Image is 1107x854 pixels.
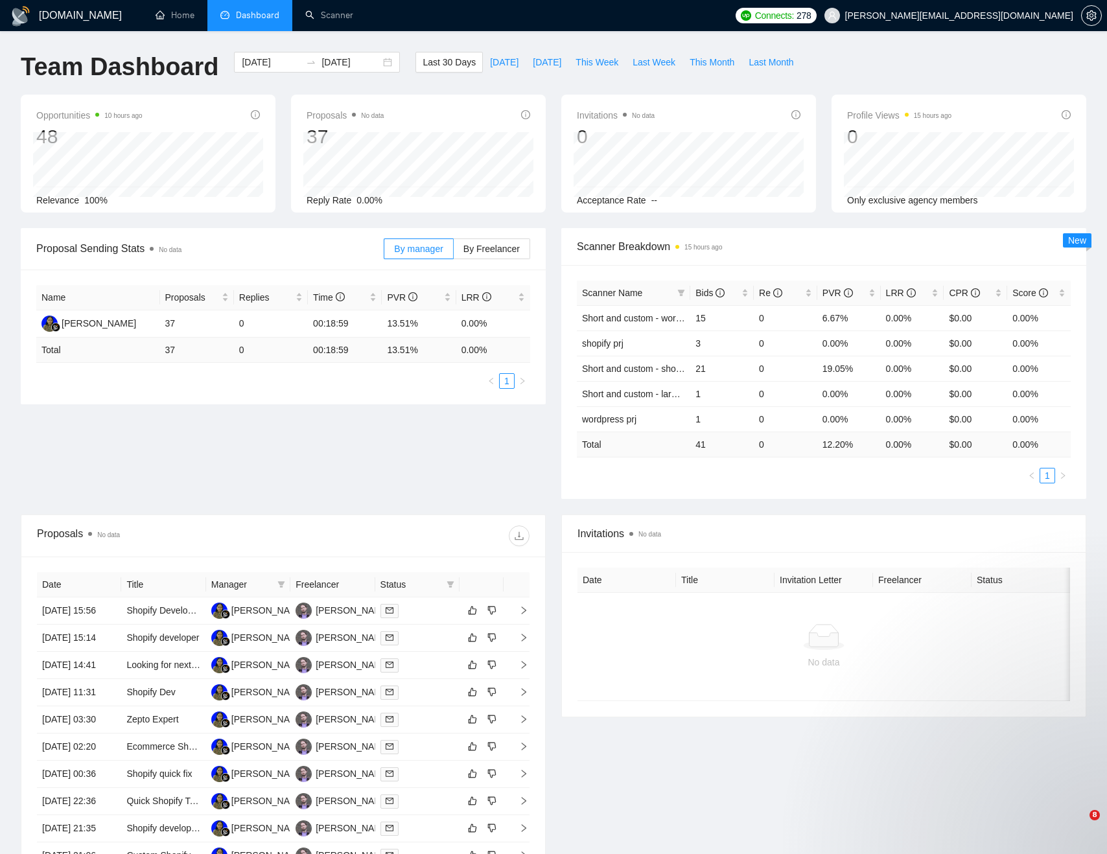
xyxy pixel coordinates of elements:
time: 10 hours ago [104,112,142,119]
span: info-circle [1062,110,1071,119]
a: Zepto Expert [126,714,178,724]
span: dislike [487,632,496,643]
span: Scanner Breakdown [577,238,1071,255]
span: Connects: [755,8,794,23]
button: dislike [484,684,500,700]
th: Date [577,568,676,593]
div: Proposals [37,525,283,546]
button: dislike [484,766,500,781]
span: Relevance [36,195,79,205]
td: 0.00% [1007,406,1071,432]
div: [PERSON_NAME] [316,767,390,781]
span: CPR [949,288,979,298]
span: Proposals [307,108,384,123]
td: 0.00% [881,356,944,381]
span: dislike [487,768,496,779]
img: gigradar-bm.png [221,800,230,809]
span: dislike [487,714,496,724]
td: $0.00 [944,356,1007,381]
span: to [306,57,316,67]
time: 15 hours ago [684,244,722,251]
td: 15 [690,305,754,330]
td: 0 [754,330,817,356]
img: gigradar-bm.png [51,323,60,332]
span: 8 [1090,810,1100,820]
span: 0.00% [356,195,382,205]
span: No data [632,112,655,119]
button: like [465,739,480,754]
a: setting [1081,10,1102,21]
a: AS[PERSON_NAME] [296,632,390,642]
li: 1 [1040,468,1055,483]
span: like [468,660,477,670]
span: Reply Rate [307,195,351,205]
div: [PERSON_NAME] [231,794,306,808]
span: info-circle [251,110,260,119]
img: AA [211,684,227,700]
span: Bids [695,288,725,298]
button: This Week [568,52,625,73]
td: 0 [754,406,817,432]
td: Total [577,432,690,457]
span: Proposals [165,290,219,305]
td: 0.00% [881,305,944,330]
span: mail [386,743,393,750]
img: AA [211,820,227,837]
span: 100% [84,195,108,205]
img: gigradar-bm.png [221,827,230,837]
img: AS [296,766,312,782]
span: [DATE] [533,55,561,69]
img: gigradar-bm.png [221,610,230,619]
span: Invitations [577,525,1070,542]
span: like [468,714,477,724]
span: right [1059,472,1067,479]
a: wordpress prj [582,414,636,424]
div: 0 [847,124,951,149]
img: AS [296,793,312,809]
img: AS [296,603,312,619]
button: Last Month [741,52,800,73]
a: AS[PERSON_NAME] [296,768,390,778]
button: like [465,603,480,618]
div: [PERSON_NAME] [231,658,306,672]
div: [PERSON_NAME] [231,685,306,699]
div: [PERSON_NAME] [316,630,390,645]
img: gigradar-bm.png [221,664,230,673]
td: 3 [690,330,754,356]
td: 13.51% [382,310,456,338]
div: [PERSON_NAME] [231,603,306,617]
li: Next Page [1055,468,1071,483]
th: Name [36,285,160,310]
a: Short and custom - wordpress prj [582,313,716,323]
div: [PERSON_NAME] [231,739,306,754]
span: mail [386,606,393,614]
td: 0 [754,305,817,330]
a: AA[PERSON_NAME] [211,822,306,833]
span: Manager [211,577,272,592]
span: mail [386,797,393,805]
span: No data [159,246,181,253]
span: info-circle [482,292,491,301]
h1: Team Dashboard [21,52,218,82]
span: dislike [487,796,496,806]
td: 0.00% [1007,305,1071,330]
span: info-circle [521,110,530,119]
button: download [509,525,530,546]
td: 21 [690,356,754,381]
span: Acceptance Rate [577,195,646,205]
a: 1 [500,374,514,388]
span: PVR [387,292,417,303]
span: Profile Views [847,108,951,123]
button: dislike [484,820,500,836]
span: mail [386,715,393,723]
button: like [465,793,480,809]
button: like [465,820,480,836]
span: Invitations [577,108,655,123]
span: like [468,605,477,616]
span: left [1028,472,1036,479]
button: [DATE] [483,52,526,73]
span: Opportunities [36,108,143,123]
input: Start date [242,55,301,69]
img: AA [211,657,227,673]
span: mail [386,770,393,778]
